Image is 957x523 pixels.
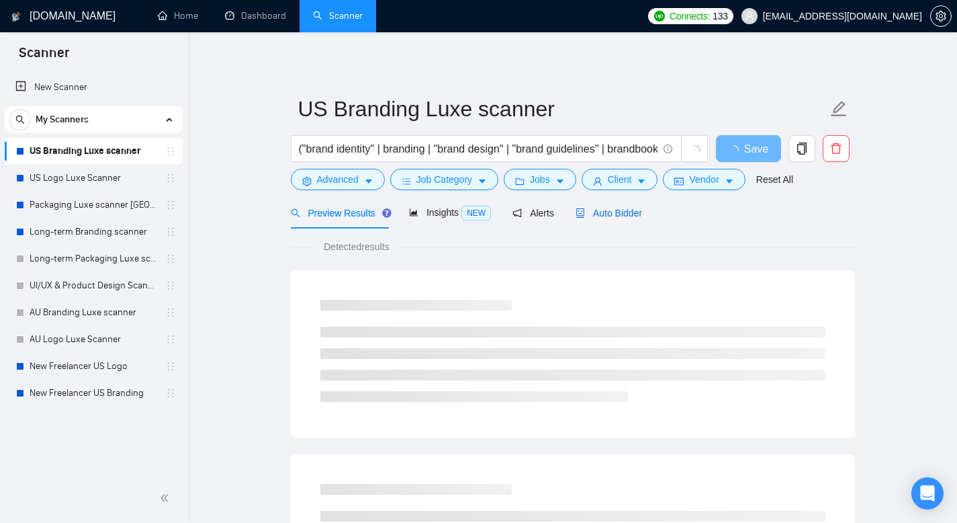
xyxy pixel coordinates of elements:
span: My Scanners [36,106,89,133]
span: user [745,11,754,21]
button: delete [823,135,850,162]
a: Packaging Luxe scanner [GEOGRAPHIC_DATA] [30,192,157,218]
span: Detected results [314,239,398,254]
span: Auto Bidder [576,208,642,218]
button: idcardVendorcaret-down [663,169,745,190]
span: holder [165,227,176,237]
span: Scanner [8,43,80,71]
span: area-chart [409,208,418,217]
button: settingAdvancedcaret-down [291,169,385,190]
a: New Freelancer US Logo [30,353,157,380]
span: setting [931,11,951,22]
span: Advanced [317,172,359,187]
span: folder [515,176,525,186]
button: copy [788,135,815,162]
a: Reset All [756,172,793,187]
span: holder [165,280,176,291]
span: copy [789,143,815,155]
span: caret-down [555,176,565,186]
span: caret-down [725,176,734,186]
span: idcard [674,176,684,186]
a: Long-term Packaging Luxe scanner [30,245,157,272]
span: holder [165,307,176,318]
span: Insights [409,207,491,218]
li: New Scanner [5,74,183,101]
input: Search Freelance Jobs... [299,140,657,157]
button: barsJob Categorycaret-down [390,169,498,190]
button: Save [716,135,781,162]
span: delete [823,143,849,155]
a: searchScanner [313,10,363,22]
span: holder [165,388,176,399]
div: Open Intercom Messenger [911,477,944,510]
span: loading [688,145,700,157]
img: upwork-logo.png [654,11,665,22]
span: setting [302,176,312,186]
a: US Logo Luxe Scanner [30,165,157,192]
button: setting [930,5,952,27]
span: robot [576,208,585,218]
span: Jobs [530,172,550,187]
a: AU Branding Luxe scanner [30,299,157,326]
a: AU Logo Luxe Scanner [30,326,157,353]
span: holder [165,200,176,210]
span: NEW [461,206,491,220]
button: userClientcaret-down [582,169,658,190]
div: Tooltip anchor [381,207,393,219]
span: search [291,208,300,218]
a: Long-term Branding scanner [30,218,157,245]
span: Preview Results [291,208,388,218]
span: Client [608,172,632,187]
span: caret-down [364,176,373,186]
span: holder [165,334,176,345]
a: setting [930,11,952,22]
a: dashboardDashboard [225,10,286,22]
input: Scanner name... [298,92,827,126]
span: user [593,176,602,186]
span: 133 [713,9,727,24]
span: Connects: [670,9,710,24]
span: holder [165,173,176,184]
span: caret-down [477,176,487,186]
img: logo [11,6,21,28]
span: Save [744,140,768,157]
span: Job Category [416,172,472,187]
span: info-circle [664,145,672,153]
span: bars [402,176,411,186]
button: search [9,109,31,130]
span: caret-down [637,176,646,186]
span: Alerts [512,208,554,218]
button: folderJobscaret-down [504,169,576,190]
span: holder [165,253,176,264]
a: US Branding Luxe scanner [30,138,157,165]
span: holder [165,361,176,372]
a: homeHome [158,10,198,22]
span: loading [728,145,744,156]
a: New Freelancer US Branding [30,380,157,407]
a: UI/UX & Product Design Scanner [30,272,157,299]
span: holder [165,146,176,157]
span: Vendor [689,172,719,187]
span: double-left [160,491,173,505]
span: edit [830,100,848,118]
span: notification [512,208,522,218]
span: search [10,115,30,124]
a: New Scanner [15,74,172,101]
li: My Scanners [5,106,183,407]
